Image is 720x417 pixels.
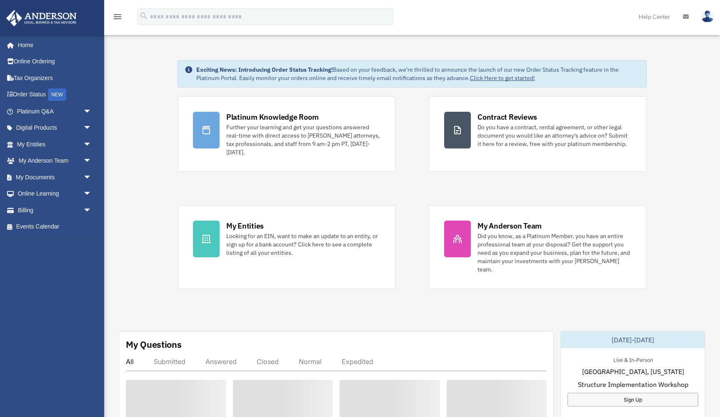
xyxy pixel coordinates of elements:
[83,103,100,120] span: arrow_drop_down
[607,355,660,364] div: Live & In-Person
[6,37,100,53] a: Home
[126,357,134,366] div: All
[6,70,104,86] a: Tax Organizers
[83,169,100,186] span: arrow_drop_down
[429,96,647,172] a: Contract Reviews Do you have a contract, rental agreement, or other legal document you would like...
[561,332,705,348] div: [DATE]-[DATE]
[342,357,373,366] div: Expedited
[257,357,279,366] div: Closed
[477,123,631,148] div: Do you have a contract, rental agreement, or other legal document you would like an attorney's ad...
[83,120,100,137] span: arrow_drop_down
[112,12,122,22] i: menu
[226,123,380,156] div: Further your learning and get your questions answered real-time with direct access to [PERSON_NAM...
[126,338,182,351] div: My Questions
[48,88,66,101] div: NEW
[83,202,100,219] span: arrow_drop_down
[6,103,104,120] a: Platinum Q&Aarrow_drop_down
[226,232,380,257] div: Looking for an EIN, want to make an update to an entity, or sign up for a bank account? Click her...
[177,96,395,172] a: Platinum Knowledge Room Further your learning and get your questions answered real-time with dire...
[470,74,535,82] a: Click Here to get started!
[429,205,647,289] a: My Anderson Team Did you know, as a Platinum Member, you have an entire professional team at your...
[6,169,104,186] a: My Documentsarrow_drop_down
[567,393,698,407] a: Sign Up
[83,153,100,170] span: arrow_drop_down
[112,15,122,22] a: menu
[477,232,631,274] div: Did you know, as a Platinum Member, you have an entire professional team at your disposal? Get th...
[6,53,104,70] a: Online Ordering
[6,120,104,136] a: Digital Productsarrow_drop_down
[6,153,104,169] a: My Anderson Teamarrow_drop_down
[578,379,688,389] span: Structure Implementation Workshop
[154,357,185,366] div: Submitted
[139,11,148,20] i: search
[226,112,319,122] div: Platinum Knowledge Room
[226,221,264,231] div: My Entities
[6,86,104,103] a: Order StatusNEW
[83,136,100,153] span: arrow_drop_down
[196,65,640,82] div: Based on your feedback, we're thrilled to announce the launch of our new Order Status Tracking fe...
[6,136,104,153] a: My Entitiesarrow_drop_down
[6,202,104,219] a: Billingarrow_drop_down
[582,367,684,377] span: [GEOGRAPHIC_DATA], [US_STATE]
[477,221,542,231] div: My Anderson Team
[6,219,104,235] a: Events Calendar
[701,10,714,23] img: User Pic
[477,112,537,122] div: Contract Reviews
[4,10,79,26] img: Anderson Advisors Platinum Portal
[205,357,237,366] div: Answered
[299,357,322,366] div: Normal
[83,186,100,203] span: arrow_drop_down
[196,66,333,73] strong: Exciting News: Introducing Order Status Tracking!
[6,186,104,202] a: Online Learningarrow_drop_down
[177,205,395,289] a: My Entities Looking for an EIN, want to make an update to an entity, or sign up for a bank accoun...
